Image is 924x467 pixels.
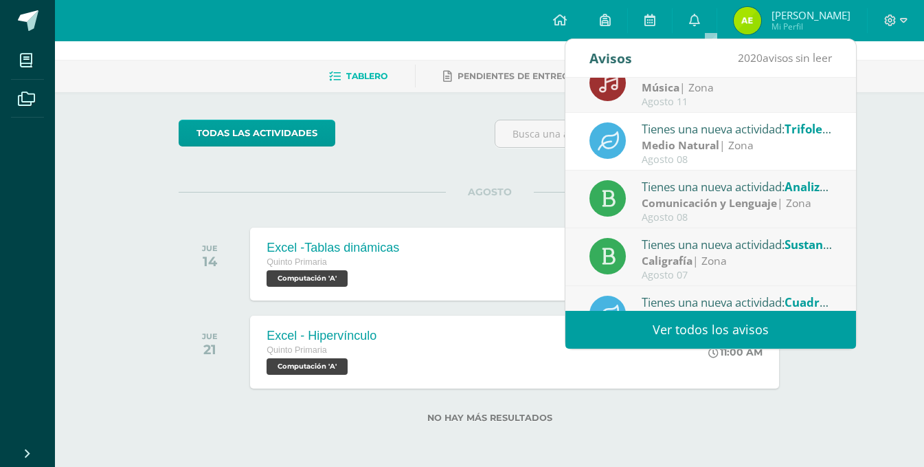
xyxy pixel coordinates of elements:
div: 14 [202,253,218,270]
img: a1f1fd6ee15b5b6f04d9be35a7d3af2a.png [734,7,761,34]
div: 11:00 AM [708,346,763,358]
div: Tienes una nueva actividad: [642,293,833,311]
a: Ver todos los avisos [565,311,856,349]
div: Excel -Tablas dinámicas [267,241,399,255]
div: Tienes una nueva actividad: [642,177,833,195]
div: | Zona [642,253,833,269]
div: | Zona [642,80,833,96]
span: Mi Perfil [771,21,850,32]
span: 2020 [738,50,763,65]
span: Quinto Primaria [267,257,327,267]
div: Agosto 11 [642,96,833,108]
span: Tablero [346,71,387,81]
div: JUE [202,332,218,341]
span: avisos sin leer [738,50,832,65]
span: Analizamos una noticia [785,179,916,195]
div: 21 [202,341,218,358]
span: Sustantivos [785,237,850,252]
div: Excel - Hipervínculo [267,329,376,343]
span: Quinto Primaria [267,345,327,355]
div: Tienes una nueva actividad: [642,235,833,253]
strong: Comunicación y Lenguaje [642,195,777,210]
input: Busca una actividad próxima aquí... [495,120,800,147]
span: AGOSTO [446,186,534,198]
a: Pendientes de entrega [443,65,575,87]
span: Pendientes de entrega [458,71,575,81]
strong: Medio Natural [642,138,719,153]
div: Tienes una nueva actividad: [642,120,833,138]
label: No hay más resultados [179,413,800,423]
a: todas las Actividades [179,120,335,146]
div: JUE [202,243,218,253]
span: Computación 'A' [267,358,348,375]
div: | Zona [642,138,833,153]
strong: Música [642,80,679,95]
div: Agosto 08 [642,154,833,166]
a: Tablero [329,65,387,87]
span: Cuadro comparativo [785,294,902,310]
span: [PERSON_NAME] [771,8,850,22]
div: Agosto 08 [642,212,833,224]
div: Agosto 07 [642,270,833,281]
span: Computación 'A' [267,270,348,287]
span: Trifolear [785,121,835,137]
div: | Zona [642,195,833,211]
strong: Caligrafía [642,253,692,268]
